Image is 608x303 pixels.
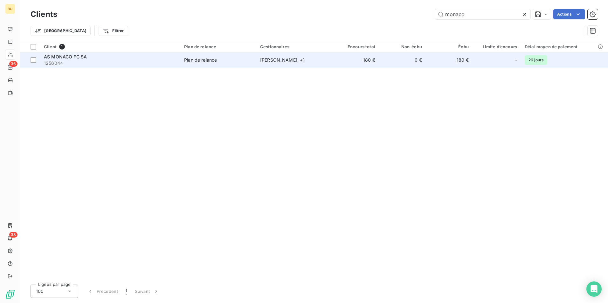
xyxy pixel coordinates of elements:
[122,285,131,298] button: 1
[36,288,44,294] span: 100
[586,281,602,297] div: Open Intercom Messenger
[59,44,65,50] span: 1
[44,60,176,66] span: 1256044
[31,26,91,36] button: [GEOGRAPHIC_DATA]
[44,44,57,49] span: Client
[525,55,547,65] span: 26 jours
[9,61,17,67] span: 36
[31,9,57,20] h3: Clients
[525,44,604,49] div: Délai moyen de paiement
[99,26,128,36] button: Filtrer
[476,44,517,49] div: Limite d’encours
[126,288,127,294] span: 1
[5,289,15,299] img: Logo LeanPay
[553,9,585,19] button: Actions
[336,44,375,49] div: Encours total
[332,52,379,68] td: 180 €
[260,44,328,49] div: Gestionnaires
[44,54,87,59] span: AS MONACO FC SA
[83,285,122,298] button: Précédent
[383,44,422,49] div: Non-échu
[430,44,469,49] div: Échu
[435,9,530,19] input: Rechercher
[515,57,517,63] span: -
[9,232,17,238] span: 38
[184,57,217,63] div: Plan de relance
[260,57,328,63] div: [PERSON_NAME] , + 1
[5,4,15,14] div: BU
[184,44,252,49] div: Plan de relance
[131,285,163,298] button: Suivant
[379,52,426,68] td: 0 €
[426,52,473,68] td: 180 €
